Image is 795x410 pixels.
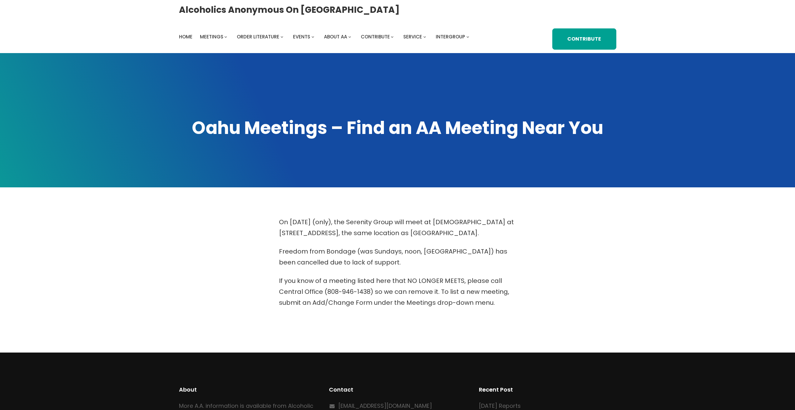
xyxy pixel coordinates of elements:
a: Home [179,32,192,41]
button: Meetings submenu [224,35,227,38]
h2: Recent Post [479,385,616,394]
span: About AA [324,33,347,40]
a: Service [403,32,422,41]
span: Meetings [200,33,223,40]
p: If you know of a meeting listed here that NO LONGER MEETS, please call Central Office (808-946-14... [279,275,516,308]
a: [EMAIL_ADDRESS][DOMAIN_NAME] [338,402,432,410]
a: Intergroup [436,32,465,41]
p: Freedom from Bondage (was Sundays, noon, [GEOGRAPHIC_DATA]) has been cancelled due to lack of sup... [279,246,516,268]
a: Alcoholics Anonymous on [GEOGRAPHIC_DATA] [179,2,400,17]
span: Contribute [361,33,390,40]
span: Intergroup [436,33,465,40]
a: [DATE] Reports [479,402,521,410]
a: Meetings [200,32,223,41]
button: Order Literature submenu [281,35,283,38]
h2: Contact [329,385,466,394]
button: Contribute submenu [391,35,394,38]
span: Service [403,33,422,40]
button: Events submenu [311,35,314,38]
a: About AA [324,32,347,41]
span: Events [293,33,310,40]
button: About AA submenu [348,35,351,38]
button: Intergroup submenu [466,35,469,38]
a: Contribute [552,28,616,50]
p: On [DATE] (only), the Serenity Group will meet at [DEMOGRAPHIC_DATA] at [STREET_ADDRESS], the sam... [279,217,516,239]
h1: Oahu Meetings – Find an AA Meeting Near You [179,116,616,140]
h2: About [179,385,316,394]
a: Contribute [361,32,390,41]
a: Events [293,32,310,41]
span: Order Literature [237,33,279,40]
button: Service submenu [423,35,426,38]
nav: Intergroup [179,32,471,41]
span: Home [179,33,192,40]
